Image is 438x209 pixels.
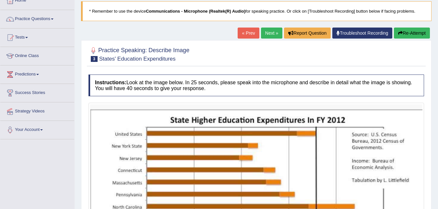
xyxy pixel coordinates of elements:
a: Strategy Videos [0,102,74,119]
a: Next » [261,28,282,39]
a: Online Class [0,47,74,63]
a: Practice Questions [0,10,74,26]
button: Re-Attempt [394,28,430,39]
h4: Look at the image below. In 25 seconds, please speak into the microphone and describe in detail w... [89,75,424,96]
a: Predictions [0,65,74,82]
blockquote: * Remember to use the device for speaking practice. Or click on [Troubleshoot Recording] button b... [81,1,432,21]
h2: Practice Speaking: Describe Image [89,46,189,62]
a: Troubleshoot Recording [332,28,392,39]
a: « Prev [238,28,259,39]
small: States' Education Expenditures [99,56,176,62]
b: Instructions: [95,80,126,85]
button: Report Question [284,28,331,39]
a: Success Stories [0,84,74,100]
b: Communications - Microphone (Realtek(R) Audio) [146,9,245,14]
span: 3 [91,56,98,62]
a: Tests [0,29,74,45]
a: Your Account [0,121,74,137]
